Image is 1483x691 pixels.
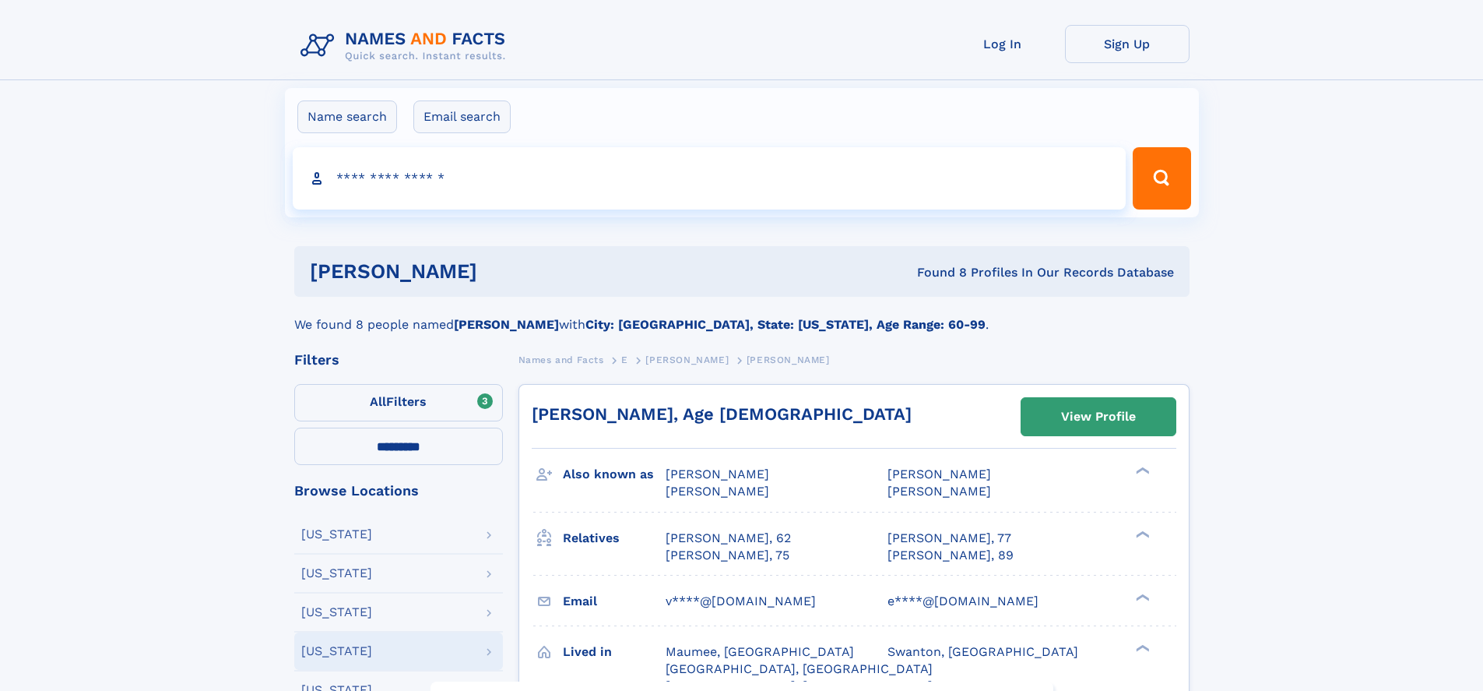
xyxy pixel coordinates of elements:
h3: Also known as [563,461,666,488]
span: [PERSON_NAME] [747,354,830,365]
a: [PERSON_NAME], 75 [666,547,789,564]
a: View Profile [1021,398,1176,435]
a: E [621,350,628,369]
div: ❯ [1132,466,1151,476]
div: We found 8 people named with . [294,297,1190,334]
div: [US_STATE] [301,645,372,658]
h1: [PERSON_NAME] [310,262,698,281]
label: Filters [294,384,503,421]
label: Name search [297,100,397,133]
span: E [621,354,628,365]
span: [PERSON_NAME] [887,484,991,499]
span: [PERSON_NAME] [645,354,729,365]
div: Filters [294,353,503,367]
a: [PERSON_NAME], 62 [666,530,791,547]
span: [PERSON_NAME] [887,467,991,481]
div: [US_STATE] [301,567,372,580]
div: View Profile [1061,399,1136,435]
input: search input [293,147,1126,210]
div: [US_STATE] [301,528,372,541]
div: ❯ [1132,592,1151,602]
h3: Lived in [563,639,666,665]
a: Names and Facts [518,350,604,369]
span: All [370,394,386,409]
div: [US_STATE] [301,606,372,619]
span: Maumee, [GEOGRAPHIC_DATA] [666,644,854,659]
div: ❯ [1132,529,1151,539]
b: [PERSON_NAME] [454,317,559,332]
img: Logo Names and Facts [294,25,518,67]
span: [PERSON_NAME] [666,467,769,481]
a: Log In [940,25,1065,63]
span: Swanton, [GEOGRAPHIC_DATA] [887,644,1078,659]
b: City: [GEOGRAPHIC_DATA], State: [US_STATE], Age Range: 60-99 [585,317,986,332]
span: [GEOGRAPHIC_DATA], [GEOGRAPHIC_DATA] [666,661,933,676]
a: [PERSON_NAME], Age [DEMOGRAPHIC_DATA] [532,404,912,424]
a: Sign Up [1065,25,1190,63]
div: Found 8 Profiles In Our Records Database [697,264,1174,281]
a: [PERSON_NAME], 77 [887,530,1011,547]
h3: Relatives [563,525,666,552]
a: [PERSON_NAME], 89 [887,547,1014,564]
a: [PERSON_NAME] [645,350,729,369]
h3: Email [563,588,666,615]
label: Email search [413,100,511,133]
span: [PERSON_NAME] [666,484,769,499]
div: Browse Locations [294,484,503,498]
button: Search Button [1133,147,1190,210]
div: ❯ [1132,643,1151,653]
